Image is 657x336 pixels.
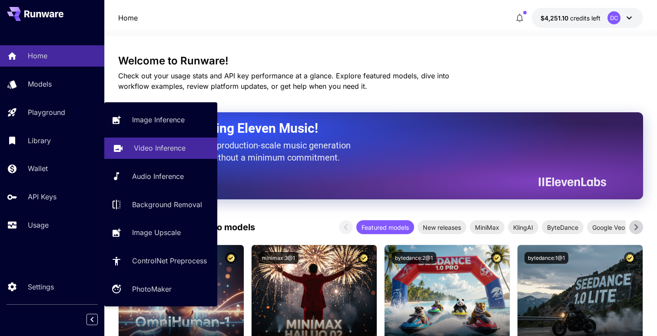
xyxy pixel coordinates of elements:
[508,223,538,232] span: KlingAI
[118,55,643,67] h3: Welcome to Runware!
[132,114,185,125] p: Image Inference
[132,199,202,210] p: Background Removal
[470,223,504,232] span: MiniMax
[570,14,601,22] span: credits left
[104,279,217,300] a: PhotoMaker
[132,255,207,266] p: ControlNet Preprocess
[532,8,643,28] button: $4,251.10135
[542,223,584,232] span: ByteDance
[28,50,47,61] p: Home
[104,222,217,243] a: Image Upscale
[104,166,217,187] a: Audio Inference
[134,143,186,153] p: Video Inference
[28,220,49,230] p: Usage
[104,109,217,131] a: Image Inference
[541,13,601,23] div: $4,251.10135
[93,312,104,327] div: Collapse sidebar
[587,223,630,232] span: Google Veo
[28,79,52,89] p: Models
[118,71,449,91] span: Check out your usage stats and API key performance at a glance. Explore featured models, dive int...
[358,252,370,264] button: Certified Model – Vetted for best performance and includes a commercial license.
[28,135,51,146] p: Library
[524,252,568,264] button: bytedance:1@1
[28,107,65,118] p: Playground
[118,13,138,23] nav: breadcrumb
[104,194,217,215] a: Background Removal
[356,223,414,232] span: Featured models
[86,314,98,325] button: Collapse sidebar
[118,13,138,23] p: Home
[491,252,503,264] button: Certified Model – Vetted for best performance and includes a commercial license.
[104,250,217,272] a: ControlNet Preprocess
[624,252,636,264] button: Certified Model – Vetted for best performance and includes a commercial license.
[392,252,436,264] button: bytedance:2@1
[541,14,570,22] span: $4,251.10
[28,163,48,174] p: Wallet
[104,138,217,159] a: Video Inference
[132,227,181,238] p: Image Upscale
[418,223,466,232] span: New releases
[225,252,237,264] button: Certified Model – Vetted for best performance and includes a commercial license.
[132,171,184,181] p: Audio Inference
[140,120,600,137] h2: Now Supporting Eleven Music!
[28,282,54,292] p: Settings
[132,284,172,294] p: PhotoMaker
[28,192,56,202] p: API Keys
[259,252,299,264] button: minimax:3@1
[140,139,357,164] p: The only way to get production-scale music generation from Eleven Labs without a minimum commitment.
[607,11,620,24] div: DC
